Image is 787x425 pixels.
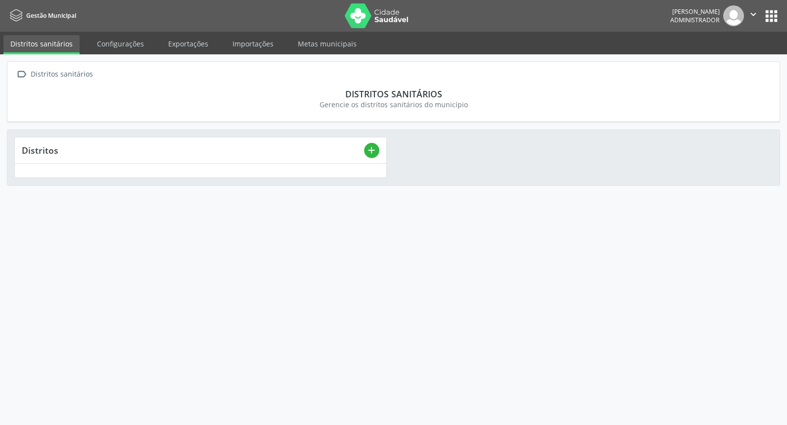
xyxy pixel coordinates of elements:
a: Distritos sanitários [3,35,80,54]
button: add [364,143,379,158]
a:  Distritos sanitários [14,67,94,82]
a: Exportações [161,35,215,52]
span: Gestão Municipal [26,11,76,20]
i:  [14,67,29,82]
a: Importações [226,35,280,52]
a: Configurações [90,35,151,52]
div: Distritos sanitários [21,88,766,99]
a: Metas municipais [291,35,364,52]
a: Gestão Municipal [7,7,76,24]
i: add [366,145,377,156]
div: Distritos sanitários [29,67,94,82]
div: Gerencie os distritos sanitários do município [21,99,766,110]
div: [PERSON_NAME] [670,7,720,16]
button:  [744,5,763,26]
button: apps [763,7,780,25]
img: img [723,5,744,26]
span: Administrador [670,16,720,24]
i:  [748,9,759,20]
div: Distritos [22,145,364,156]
